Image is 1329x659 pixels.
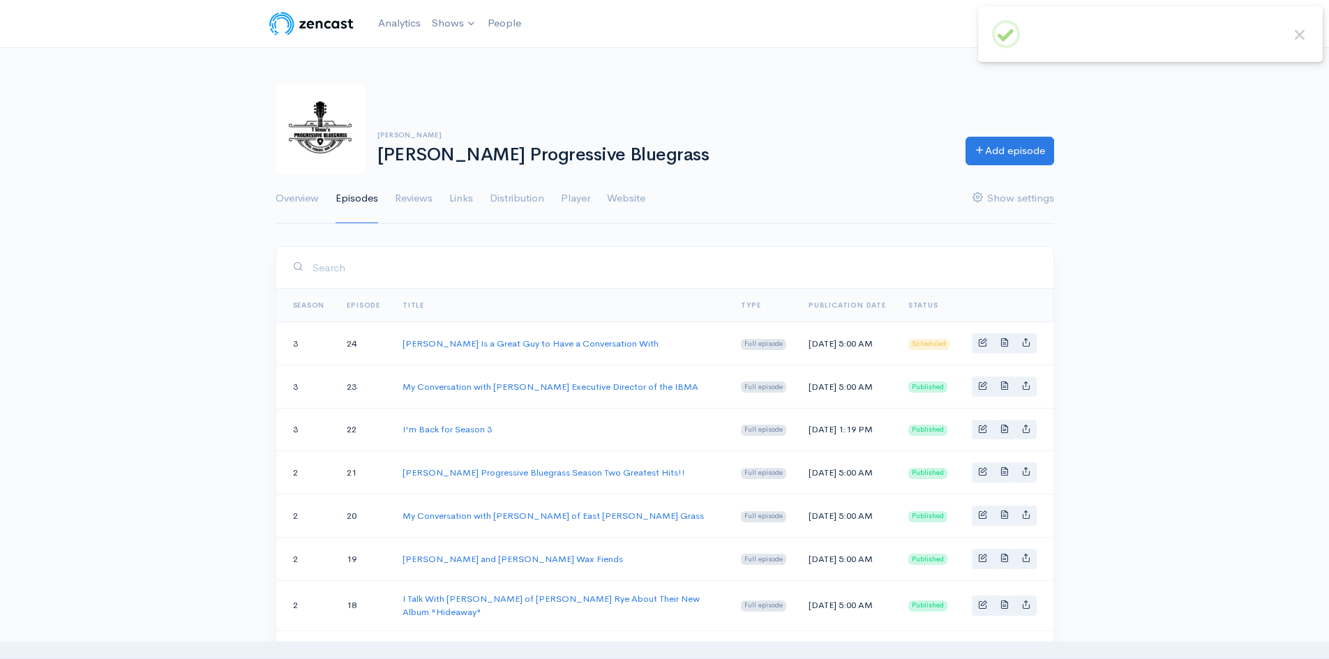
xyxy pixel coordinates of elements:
a: [PERSON_NAME] and [PERSON_NAME] Wax Fiends [403,553,623,565]
td: [DATE] 5:00 AM [797,537,897,580]
td: 3 [276,408,336,451]
span: Full episode [741,600,786,612]
a: People [482,8,527,38]
a: Analytics [373,8,426,38]
a: Reviews [395,174,433,224]
span: Scheduled [908,339,949,350]
div: Basic example [972,462,1037,483]
div: Basic example [972,506,1037,526]
a: Shows [426,8,482,39]
button: Close this dialog [1291,26,1309,44]
td: [DATE] 5:00 AM [797,494,897,538]
td: [DATE] 5:00 AM [797,580,897,630]
td: 20 [336,494,391,538]
td: 22 [336,408,391,451]
td: [DATE] 5:00 AM [797,365,897,408]
a: I Talk With [PERSON_NAME] of [PERSON_NAME] Rye About Their New Album "Hideaway" [403,593,700,619]
td: [DATE] 5:00 AM [797,322,897,365]
a: Website [607,174,645,224]
a: My Conversation with [PERSON_NAME] Executive Director of the IBMA [403,381,698,393]
span: Full episode [741,339,786,350]
a: Title [403,301,424,310]
td: 2 [276,451,336,494]
span: Published [908,468,947,479]
a: Add episode [966,137,1054,165]
td: 24 [336,322,391,365]
input: Search [312,253,1037,282]
td: 2 [276,580,336,630]
div: Basic example [972,596,1037,616]
a: Type [741,301,760,310]
a: Episodes [336,174,378,224]
span: Full episode [741,554,786,565]
td: [DATE] 5:00 AM [797,451,897,494]
td: 21 [336,451,391,494]
a: Help [973,9,1022,39]
a: Season [293,301,325,310]
td: 2 [276,494,336,538]
td: 19 [336,537,391,580]
a: My Conversation with [PERSON_NAME] of East [PERSON_NAME] Grass [403,510,704,522]
a: [PERSON_NAME] Is a Great Guy to Have a Conversation With [403,338,659,349]
a: [PERSON_NAME] Progressive Bluegrass Season Two Greatest Hits!! [403,467,685,478]
h6: [PERSON_NAME] [377,131,949,139]
td: 2 [276,537,336,580]
span: Status [908,301,938,310]
span: Full episode [741,425,786,436]
a: Episode [347,301,380,310]
a: Overview [276,174,319,224]
span: Full episode [741,468,786,479]
td: 23 [336,365,391,408]
a: Show settings [973,174,1054,224]
td: 3 [276,322,336,365]
div: Basic example [972,420,1037,440]
div: Basic example [972,333,1037,354]
span: Published [908,600,947,612]
div: Basic example [972,549,1037,569]
a: Player [561,174,590,224]
td: 18 [336,580,391,630]
a: I'm Back for Season 3 [403,423,492,435]
a: Links [449,174,473,224]
span: Published [908,425,947,436]
span: Published [908,511,947,522]
div: Basic example [972,377,1037,397]
td: 3 [276,365,336,408]
span: Full episode [741,511,786,522]
span: Full episode [741,381,786,393]
img: ZenCast Logo [267,10,356,38]
a: Distribution [490,174,544,224]
h1: [PERSON_NAME] Progressive Bluegrass [377,145,949,165]
a: Publication date [809,301,886,310]
span: Published [908,381,947,393]
span: Published [908,554,947,565]
td: [DATE] 1:19 PM [797,408,897,451]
